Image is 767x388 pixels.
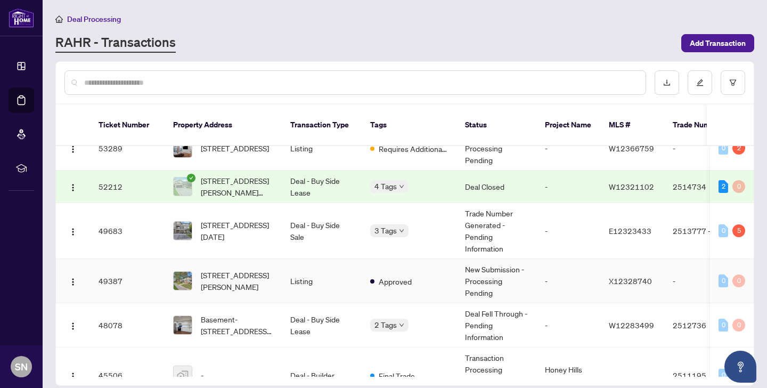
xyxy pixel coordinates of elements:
button: Logo [64,222,81,239]
th: Tags [362,104,456,146]
span: [STREET_ADDRESS][PERSON_NAME] [201,269,273,293]
td: 2513777 - FT [664,203,739,259]
td: Listing [282,126,362,171]
td: - [536,126,600,171]
div: 0 [719,274,728,287]
div: 2 [719,180,728,193]
span: download [663,79,671,86]
img: thumbnail-img [174,366,192,384]
a: RAHR - Transactions [55,34,176,53]
td: - [536,203,600,259]
img: Logo [69,183,77,192]
td: Deal - Buy Side Sale [282,203,362,259]
td: 48078 [90,303,165,347]
th: Trade Number [664,104,739,146]
td: 2512736 [664,303,739,347]
span: E12323433 [609,226,651,236]
td: New Submission - Processing Pending [456,126,536,171]
span: W12321102 [609,182,654,191]
img: Logo [69,278,77,286]
span: 4 Tags [374,180,397,192]
td: New Submission - Processing Pending [456,259,536,303]
td: - [536,303,600,347]
span: Requires Additional Docs [379,143,448,155]
div: 0 [732,180,745,193]
img: thumbnail-img [174,316,192,334]
td: - [536,171,600,203]
span: Approved [379,276,412,287]
button: filter [721,70,745,95]
td: - [664,126,739,171]
span: edit [696,79,704,86]
span: down [399,228,404,233]
span: Add Transaction [690,35,746,52]
img: Logo [69,372,77,381]
img: logo [9,8,34,28]
img: thumbnail-img [174,222,192,240]
th: Transaction Type [282,104,362,146]
button: Logo [64,272,81,289]
span: home [55,15,63,23]
span: down [399,322,404,328]
span: SN [15,359,28,374]
span: check-circle [187,174,195,182]
button: Logo [64,367,81,384]
img: thumbnail-img [174,139,192,157]
span: Final Trade [379,370,415,382]
button: download [655,70,679,95]
td: Deal - Buy Side Lease [282,303,362,347]
th: Property Address [165,104,282,146]
img: thumbnail-img [174,272,192,290]
img: Logo [69,228,77,236]
div: 0 [719,369,728,382]
img: thumbnail-img [174,177,192,196]
td: - [664,259,739,303]
th: Project Name [536,104,600,146]
button: Logo [64,317,81,334]
td: - [536,259,600,303]
button: Open asap [724,351,756,383]
img: Logo [69,322,77,330]
td: Deal Fell Through - Pending Information [456,303,536,347]
span: W12283499 [609,320,654,330]
div: 0 [732,274,745,287]
span: - [201,369,203,381]
button: edit [688,70,712,95]
span: 3 Tags [374,224,397,237]
span: down [399,184,404,189]
button: Logo [64,140,81,157]
td: 52212 [90,171,165,203]
div: 0 [732,319,745,332]
td: 53289 [90,126,165,171]
span: X12328740 [609,276,652,286]
button: Add Transaction [681,34,754,52]
img: Logo [69,145,77,153]
td: Listing [282,259,362,303]
span: 2 Tags [374,319,397,331]
span: filter [729,79,737,86]
div: 0 [719,319,728,332]
td: 49387 [90,259,165,303]
td: Trade Number Generated - Pending Information [456,203,536,259]
span: [STREET_ADDRESS][DATE] [201,219,273,242]
div: 0 [719,142,728,155]
td: Deal - Buy Side Lease [282,171,362,203]
div: 5 [732,224,745,237]
span: Basement-[STREET_ADDRESS][PERSON_NAME][PERSON_NAME] [201,313,273,337]
td: 2514734 [664,171,739,203]
button: Logo [64,178,81,195]
div: 2 [732,142,745,155]
span: Deal Processing [67,14,121,24]
div: 0 [719,224,728,237]
span: W12366759 [609,143,654,153]
span: [STREET_ADDRESS][PERSON_NAME][PERSON_NAME] [201,175,273,198]
th: MLS # [600,104,664,146]
th: Ticket Number [90,104,165,146]
span: [STREET_ADDRESS] [201,142,269,154]
th: Status [456,104,536,146]
td: Deal Closed [456,171,536,203]
td: 49683 [90,203,165,259]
